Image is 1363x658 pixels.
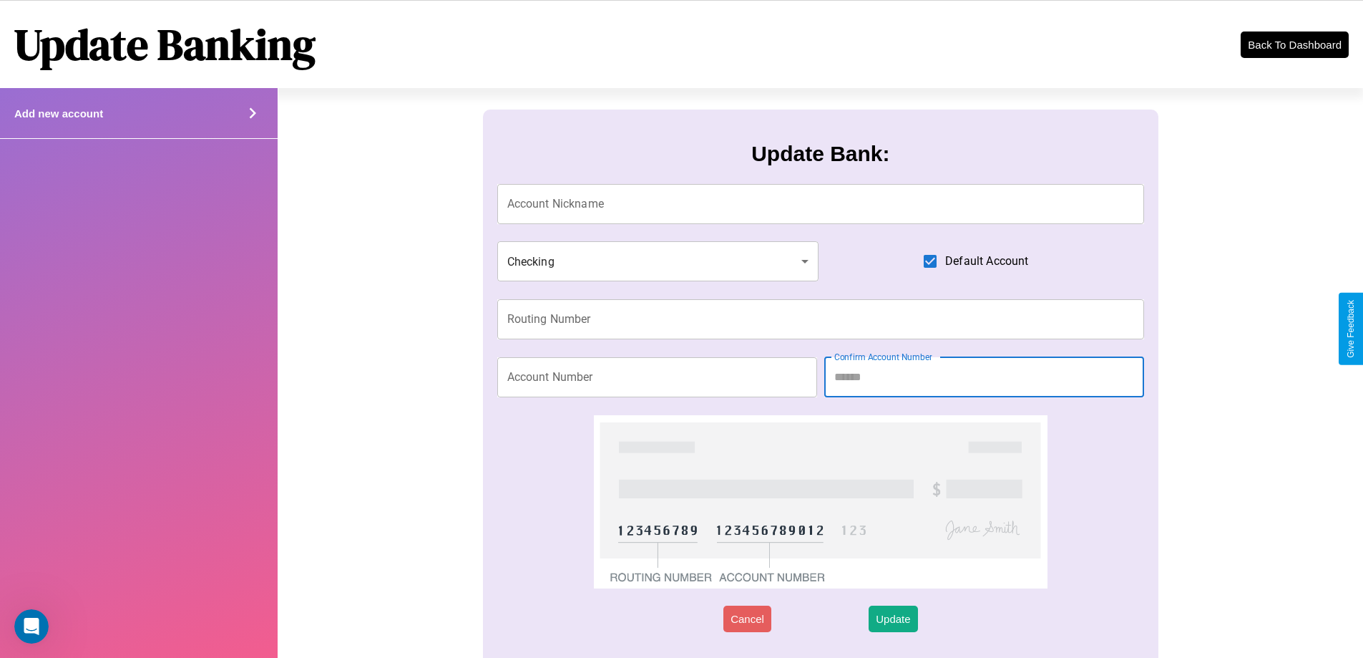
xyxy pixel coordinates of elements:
[945,253,1028,270] span: Default Account
[497,241,819,281] div: Checking
[751,142,889,166] h3: Update Bank:
[594,415,1047,589] img: check
[869,606,917,632] button: Update
[1346,300,1356,358] div: Give Feedback
[723,606,771,632] button: Cancel
[14,107,103,120] h4: Add new account
[14,609,49,644] iframe: Intercom live chat
[834,351,932,363] label: Confirm Account Number
[14,15,316,74] h1: Update Banking
[1241,32,1349,58] button: Back To Dashboard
